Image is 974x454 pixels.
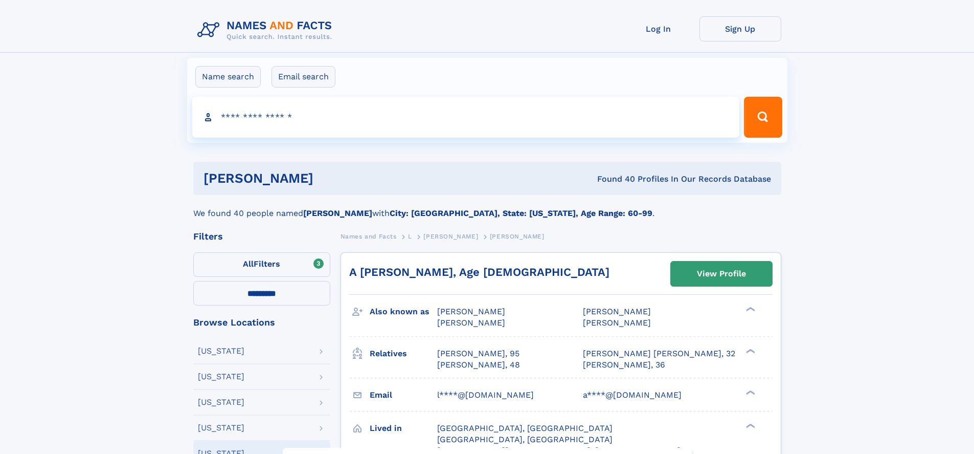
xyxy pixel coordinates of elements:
[198,347,244,355] div: [US_STATE]
[423,230,478,243] a: [PERSON_NAME]
[390,208,652,218] b: City: [GEOGRAPHIC_DATA], State: [US_STATE], Age Range: 60-99
[455,174,771,185] div: Found 40 Profiles In Our Records Database
[618,16,699,41] a: Log In
[437,359,520,371] a: [PERSON_NAME], 48
[370,345,437,362] h3: Relatives
[699,16,781,41] a: Sign Up
[743,389,756,396] div: ❯
[198,398,244,406] div: [US_STATE]
[193,16,341,44] img: Logo Names and Facts
[437,318,505,328] span: [PERSON_NAME]
[743,306,756,313] div: ❯
[697,262,746,286] div: View Profile
[743,348,756,354] div: ❯
[370,420,437,437] h3: Lived in
[671,262,772,286] a: View Profile
[490,233,545,240] span: [PERSON_NAME]
[583,307,651,316] span: [PERSON_NAME]
[193,195,781,220] div: We found 40 people named with .
[271,66,335,88] label: Email search
[583,318,651,328] span: [PERSON_NAME]
[203,172,456,185] h1: [PERSON_NAME]
[437,348,519,359] a: [PERSON_NAME], 95
[583,348,735,359] a: [PERSON_NAME] [PERSON_NAME], 32
[198,373,244,381] div: [US_STATE]
[408,230,412,243] a: L
[370,303,437,320] h3: Also known as
[303,208,372,218] b: [PERSON_NAME]
[743,422,756,429] div: ❯
[193,252,330,277] label: Filters
[744,97,782,138] button: Search Button
[349,266,609,278] a: A [PERSON_NAME], Age [DEMOGRAPHIC_DATA]
[193,232,330,241] div: Filters
[437,423,613,433] span: [GEOGRAPHIC_DATA], [GEOGRAPHIC_DATA]
[408,233,412,240] span: L
[437,435,613,444] span: [GEOGRAPHIC_DATA], [GEOGRAPHIC_DATA]
[437,307,505,316] span: [PERSON_NAME]
[583,359,665,371] a: [PERSON_NAME], 36
[423,233,478,240] span: [PERSON_NAME]
[243,259,254,269] span: All
[198,424,244,432] div: [US_STATE]
[195,66,261,88] label: Name search
[192,97,740,138] input: search input
[193,318,330,327] div: Browse Locations
[370,386,437,404] h3: Email
[341,230,397,243] a: Names and Facts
